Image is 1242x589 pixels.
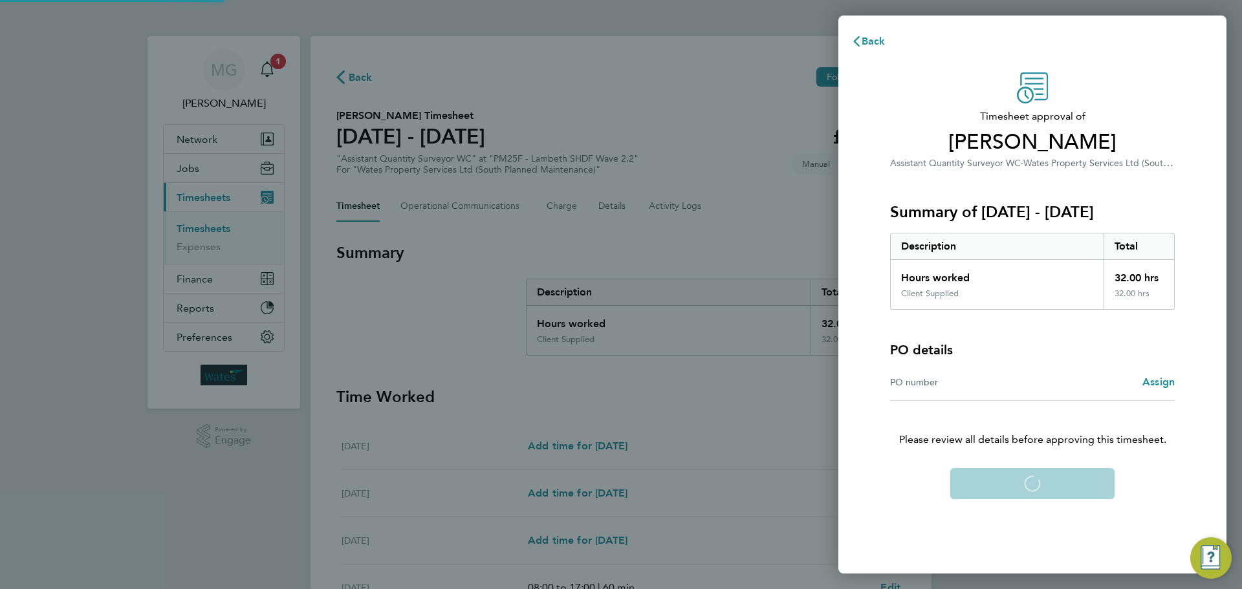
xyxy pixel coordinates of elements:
[891,260,1104,288] div: Hours worked
[890,233,1175,310] div: Summary of 20 - 26 Sep 2025
[901,288,959,299] div: Client Supplied
[1142,376,1175,388] span: Assign
[890,202,1175,222] h3: Summary of [DATE] - [DATE]
[1104,260,1175,288] div: 32.00 hrs
[890,158,1021,169] span: Assistant Quantity Surveyor WC
[890,374,1032,390] div: PO number
[1021,158,1023,169] span: ·
[890,109,1175,124] span: Timesheet approval of
[890,341,953,359] h4: PO details
[891,233,1104,259] div: Description
[890,129,1175,155] span: [PERSON_NAME]
[1104,288,1175,309] div: 32.00 hrs
[838,28,899,54] button: Back
[862,35,886,47] span: Back
[1190,537,1232,579] button: Engage Resource Center
[1104,233,1175,259] div: Total
[875,401,1190,447] p: Please review all details before approving this timesheet.
[1142,374,1175,390] a: Assign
